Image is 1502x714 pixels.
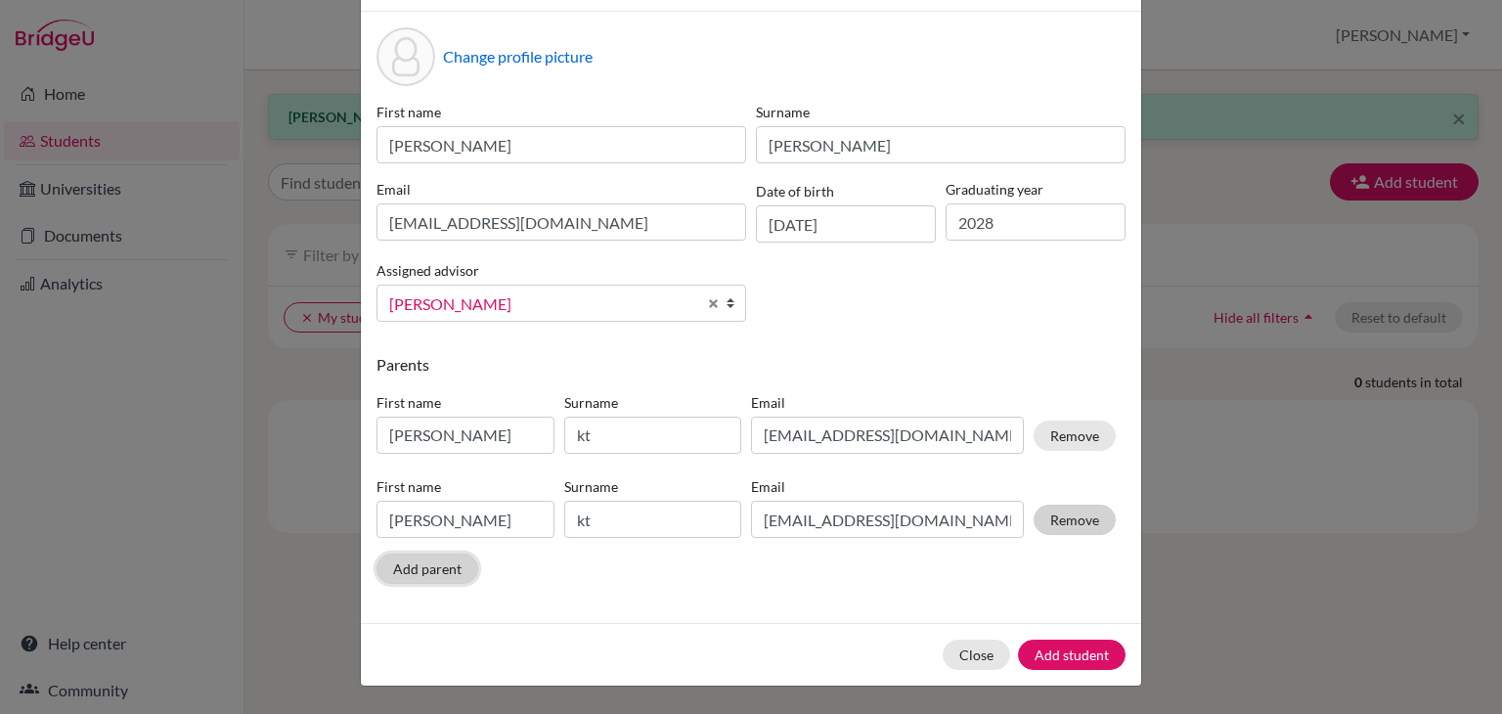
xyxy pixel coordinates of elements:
[751,392,1024,413] label: Email
[564,392,742,413] label: Surname
[376,27,435,86] div: Profile picture
[376,353,1126,377] p: Parents
[756,205,936,243] input: dd/mm/yyyy
[376,476,554,497] label: First name
[376,392,554,413] label: First name
[1034,505,1116,535] button: Remove
[751,476,1024,497] label: Email
[564,476,742,497] label: Surname
[376,554,478,584] button: Add parent
[946,179,1126,200] label: Graduating year
[376,179,746,200] label: Email
[943,640,1010,670] button: Close
[376,260,479,281] label: Assigned advisor
[756,102,1126,122] label: Surname
[389,291,696,317] span: [PERSON_NAME]
[1018,640,1126,670] button: Add student
[376,102,746,122] label: First name
[756,181,834,201] label: Date of birth
[1034,421,1116,451] button: Remove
